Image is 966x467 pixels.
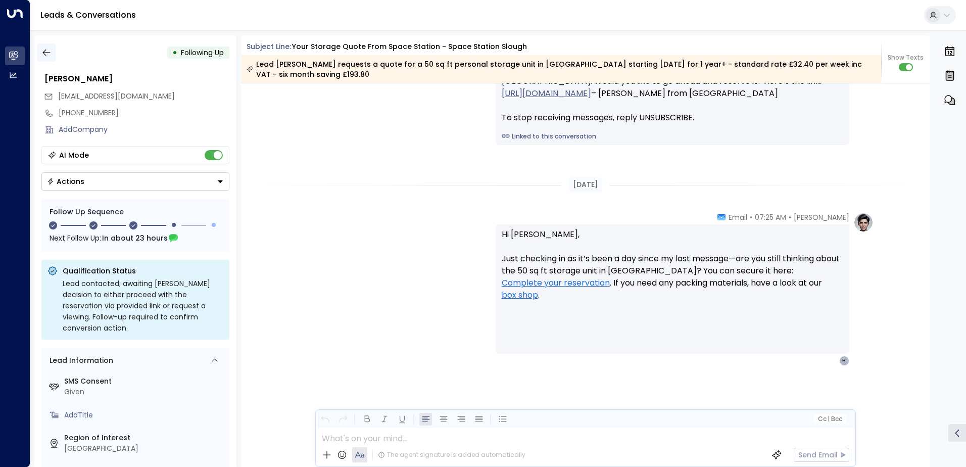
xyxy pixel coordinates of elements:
button: Actions [41,172,229,191]
a: box shop [502,289,538,301]
span: Show Texts [888,53,924,62]
span: Following Up [181,48,224,58]
div: Your storage quote from Space Station - Space Station Slough [292,41,527,52]
div: AddCompany [59,124,229,135]
div: [PHONE_NUMBER] [59,108,229,118]
div: AI Mode [59,150,89,160]
div: H [839,356,849,366]
label: Region of Interest [64,433,225,443]
div: [PERSON_NAME] [44,73,229,85]
a: Complete your reservation [502,277,610,289]
div: AddTitle [64,410,225,421]
span: • [750,212,752,222]
span: Subject Line: [247,41,291,52]
p: Hi [PERSON_NAME], Just checking in as it’s been a day since my last message—are you still thinkin... [502,228,843,313]
div: Lead [PERSON_NAME] requests a quote for a 50 sq ft personal storage unit in [GEOGRAPHIC_DATA] sta... [247,59,876,79]
div: Given [64,387,225,397]
p: Qualification Status [63,266,223,276]
img: profile-logo.png [853,212,874,232]
button: Cc|Bcc [813,414,846,424]
div: The agent signature is added automatically [378,450,525,459]
button: Undo [319,413,331,426]
span: Email [729,212,747,222]
span: • [789,212,791,222]
div: Button group with a nested menu [41,172,229,191]
div: Actions [47,177,84,186]
span: [EMAIL_ADDRESS][DOMAIN_NAME] [58,91,175,101]
div: • [172,43,177,62]
div: Lead Information [46,355,113,366]
a: Linked to this conversation [502,132,843,141]
span: Cc Bcc [817,415,842,423]
div: Follow Up Sequence [50,207,221,217]
div: Lead contacted; awaiting [PERSON_NAME] decision to either proceed with the reservation via provid... [63,278,223,334]
div: Next Follow Up: [50,232,221,244]
span: In about 23 hours [102,232,168,244]
div: [GEOGRAPHIC_DATA] [64,443,225,454]
label: SMS Consent [64,376,225,387]
span: | [828,415,830,423]
span: [PERSON_NAME] [794,212,849,222]
div: [DATE] [569,177,602,192]
div: Hi [PERSON_NAME], just checking in to see if you’re still interested in the 50 sq ft unit in [GEO... [502,63,843,124]
a: Leads & Conversations [40,9,136,21]
a: [URL][DOMAIN_NAME] [502,87,591,100]
span: 07:25 AM [755,212,786,222]
span: hopemasola@yahoo.co.uk [58,91,175,102]
button: Redo [336,413,349,426]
